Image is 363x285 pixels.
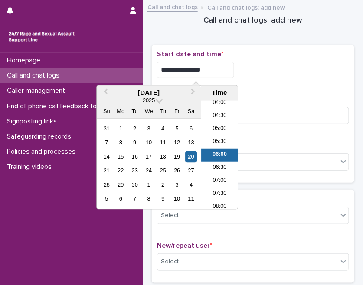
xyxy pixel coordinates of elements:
p: Safeguarding records [3,133,78,141]
li: 05:00 [201,123,238,136]
div: Choose Saturday, October 4th, 2025 [185,179,197,191]
div: Choose Tuesday, September 30th, 2025 [129,179,141,191]
p: End of phone call feedback form [3,102,111,110]
div: Choose Monday, September 15th, 2025 [115,151,127,163]
div: Choose Thursday, September 18th, 2025 [157,151,169,163]
p: Caller management [3,87,72,95]
div: Choose Saturday, October 11th, 2025 [185,193,197,205]
div: Th [157,106,169,117]
div: [DATE] [97,89,201,97]
button: Next Month [187,87,201,100]
div: Choose Sunday, September 14th, 2025 [101,151,112,163]
div: Su [101,106,112,117]
li: 08:00 [201,201,238,214]
div: Choose Friday, September 26th, 2025 [171,165,183,177]
div: Choose Sunday, September 28th, 2025 [101,179,112,191]
div: Choose Friday, October 10th, 2025 [171,193,183,205]
div: Fr [171,106,183,117]
li: 05:30 [201,136,238,149]
div: Tu [129,106,141,117]
div: Choose Friday, September 5th, 2025 [171,123,183,135]
li: 06:00 [201,149,238,162]
div: Choose Monday, October 6th, 2025 [115,193,127,205]
div: month 2025-09 [100,122,198,206]
a: Call and chat logs [147,2,198,12]
li: 04:00 [201,97,238,110]
p: Signposting links [3,117,64,126]
li: 07:30 [201,188,238,201]
p: Policies and processes [3,148,82,156]
div: Choose Sunday, September 7th, 2025 [101,137,112,149]
div: Choose Tuesday, October 7th, 2025 [129,193,141,205]
div: Select... [161,211,183,220]
div: Choose Friday, September 12th, 2025 [171,137,183,149]
div: Choose Friday, September 19th, 2025 [171,151,183,163]
div: Choose Tuesday, September 2nd, 2025 [129,123,141,135]
div: Choose Wednesday, October 1st, 2025 [143,179,155,191]
div: Choose Saturday, September 20th, 2025 [185,151,197,163]
div: Sa [185,106,197,117]
p: Call and chat logs: add new [207,2,285,12]
div: Choose Monday, September 8th, 2025 [115,137,127,149]
div: Choose Monday, September 1st, 2025 [115,123,127,135]
div: Choose Sunday, September 21st, 2025 [101,165,112,177]
div: Choose Thursday, September 11th, 2025 [157,137,169,149]
div: Choose Saturday, September 27th, 2025 [185,165,197,177]
li: 06:30 [201,162,238,175]
div: Select... [161,257,183,266]
div: Choose Sunday, August 31st, 2025 [101,123,112,135]
button: Previous Month [98,87,111,100]
div: Choose Wednesday, September 17th, 2025 [143,151,155,163]
div: Choose Wednesday, September 10th, 2025 [143,137,155,149]
div: Choose Thursday, October 2nd, 2025 [157,179,169,191]
div: Choose Monday, September 29th, 2025 [115,179,127,191]
div: Choose Tuesday, September 9th, 2025 [129,137,141,149]
div: Choose Wednesday, September 24th, 2025 [143,165,155,177]
div: Choose Wednesday, September 3rd, 2025 [143,123,155,135]
p: Training videos [3,163,59,171]
span: New/repeat user [157,242,212,249]
div: Mo [115,106,127,117]
img: rhQMoQhaT3yELyF149Cw [7,28,76,45]
div: Choose Saturday, September 13th, 2025 [185,137,197,149]
div: Choose Tuesday, September 16th, 2025 [129,151,141,163]
div: Choose Monday, September 22nd, 2025 [115,165,127,177]
div: We [143,106,155,117]
li: 04:30 [201,110,238,123]
span: Start date and time [157,51,223,58]
div: Choose Thursday, October 9th, 2025 [157,193,169,205]
div: Choose Wednesday, October 8th, 2025 [143,193,155,205]
span: 2025 [143,97,155,104]
div: Choose Tuesday, September 23rd, 2025 [129,165,141,177]
p: Call and chat logs [3,71,66,80]
p: Homepage [3,56,47,65]
div: Choose Thursday, September 25th, 2025 [157,165,169,177]
h1: Call and chat logs: add new [152,16,354,26]
div: Choose Friday, October 3rd, 2025 [171,179,183,191]
div: Time [203,89,235,97]
li: 07:00 [201,175,238,188]
div: Choose Thursday, September 4th, 2025 [157,123,169,135]
div: Choose Saturday, September 6th, 2025 [185,123,197,135]
div: Choose Sunday, October 5th, 2025 [101,193,112,205]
